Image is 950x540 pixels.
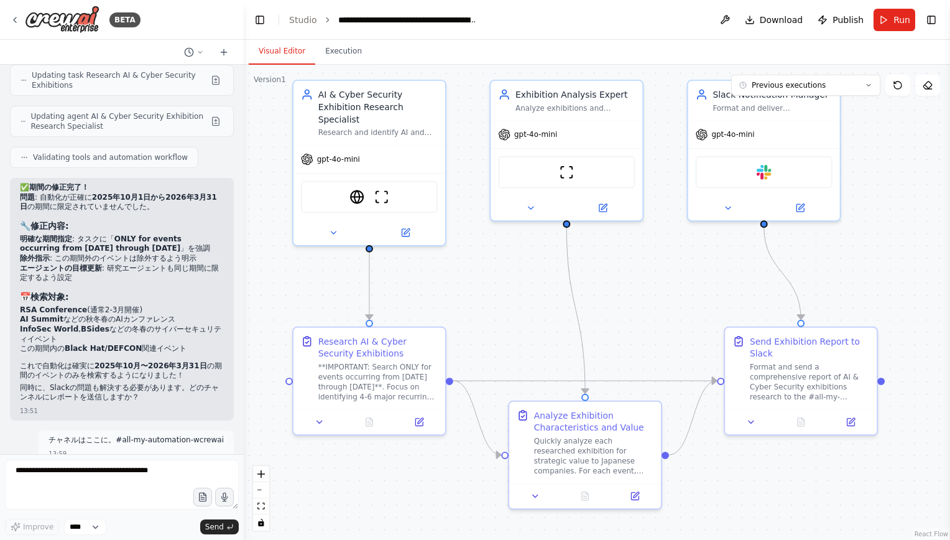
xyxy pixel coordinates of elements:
span: Updating task Research AI & Cyber Security Exhibitions [32,70,206,90]
button: Click to speak your automation idea [215,488,234,506]
h3: 📅 : [20,291,224,303]
strong: BSides [81,325,109,333]
button: Open in side panel [614,489,656,504]
span: Send [205,522,224,532]
li: : 研究エージェントも同じ期間に限定するよう設定 [20,264,224,283]
img: EXASearchTool [349,190,364,205]
div: Quickly analyze each researched exhibition for strategic value to Japanese companies. For each ev... [534,436,653,475]
button: toggle interactivity [253,514,269,531]
span: gpt-4o-mini [711,129,754,139]
button: Open in side panel [568,201,637,216]
span: Improve [23,522,53,532]
strong: 問題 [20,193,35,202]
div: Send Exhibition Report to Slack [750,335,869,360]
strong: 検索対象 [30,292,65,302]
li: : この期間外のイベントは除外するよう明示 [20,254,224,264]
div: **IMPORTANT: Search ONLY for events occurring from [DATE] through [DATE]**. Focus on identifying ... [318,362,438,401]
button: No output available [343,415,395,430]
span: Publish [832,14,864,26]
div: BETA [109,12,141,27]
button: Start a new chat [214,45,234,60]
button: No output available [775,415,827,430]
div: 13:51 [20,406,38,416]
button: Publish [813,9,869,31]
div: Format and send a comprehensive report of AI & Cyber Security exhibitions research to the #all-my... [750,362,869,401]
div: Slack Notification Manager [712,88,832,101]
div: Exhibition Analysis Expert [515,88,635,101]
div: Research and identify AI and Cyber Security conferences that are scheduled specifically between [... [318,128,438,137]
h2: ✅ [20,183,224,193]
g: Edge from 71b21673-2ce2-4db2-9c36-3973dbe6a2ad to c213b0f9-b31c-4ba9-9518-afaed905500d [453,375,717,387]
button: Open in side panel [829,415,872,430]
button: zoom out [253,482,269,498]
a: Studio [289,15,317,25]
p: チャネルはここに。#all-my-automation-wcrewai [48,435,224,445]
img: Logo [25,6,99,34]
img: ScrapeWebsiteTool [559,165,574,180]
strong: 除外指示 [20,254,50,263]
button: Run [874,9,915,31]
g: Edge from 71b21673-2ce2-4db2-9c36-3973dbe6a2ad to 9bae57b1-8d40-4521-9a26-400189b013ed [453,375,501,461]
button: Upload files [193,488,212,506]
li: などの秋冬春のAIカンファレンス [20,315,224,325]
button: Execution [315,39,372,65]
button: No output available [559,489,611,504]
span: Run [893,14,910,26]
button: Hide left sidebar [251,11,269,29]
g: Edge from b3b43c25-3be9-4b07-a4cf-d5eabccc5c4d to c213b0f9-b31c-4ba9-9518-afaed905500d [758,227,807,320]
strong: 修正内容 [30,221,65,231]
nav: breadcrumb [289,14,478,26]
img: ScrapeWebsiteTool [374,190,389,205]
div: Research AI & Cyber Security Exhibitions [318,335,438,360]
li: この期間内の 関連イベント [20,344,224,354]
strong: 明確な期間指定 [20,235,72,243]
g: Edge from 41bb1bdd-6df0-4fb0-a0e1-d041784a8057 to 71b21673-2ce2-4db2-9c36-3973dbe6a2ad [363,239,376,319]
span: gpt-4o-mini [514,129,557,139]
button: Download [740,9,808,31]
h3: 🔧 : [20,220,224,232]
p: : 自動化が正確に の期間に限定されていませんでした。 [20,193,224,212]
button: Open in side panel [398,415,440,430]
li: (通常2-3月開催) [20,305,224,315]
strong: 期間の修正完了！ [29,183,89,192]
strong: 2025年10月1日から2026年3月31日 [20,193,217,212]
button: Send [200,519,239,534]
button: Open in side panel [371,225,440,240]
button: Improve [5,519,59,535]
strong: Black Hat/DEFCON [65,344,142,353]
button: Visual Editor [249,39,315,65]
span: Updating agent AI & Cyber Security Exhibition Research Specialist [31,111,206,131]
div: Slack Notification ManagerFormat and deliver comprehensive exhibition research results via Slack ... [687,80,841,221]
div: Research AI & Cyber Security Exhibitions**IMPORTANT: Search ONLY for events occurring from [DATE]... [292,327,446,436]
button: Open in side panel [765,201,835,216]
div: Exhibition Analysis ExpertAnalyze exhibitions and conferences to identify their key characteristi... [489,80,643,221]
strong: RSA Conference [20,305,87,314]
span: Download [760,14,803,26]
button: Previous executions [731,75,880,96]
a: React Flow attribution [915,531,948,538]
strong: InfoSec World [20,325,78,333]
span: Previous executions [752,80,826,90]
div: 13:59 [48,449,67,459]
strong: エージェントの目標更新 [20,264,102,272]
li: : タスクに「 」を強調 [20,235,224,254]
div: AI & Cyber Security Exhibition Research SpecialistResearch and identify AI and Cyber Security con... [292,80,446,246]
button: zoom in [253,466,269,482]
div: Send Exhibition Report to SlackFormat and send a comprehensive report of AI & Cyber Security exhi... [724,327,878,436]
strong: 2025年10月〜2026年3月31日 [95,361,207,370]
div: Analyze exhibitions and conferences to identify their key characteristics, target audiences, exhi... [515,103,635,113]
div: Format and deliver comprehensive exhibition research results via Slack notifications, ensuring th... [712,103,832,113]
div: Analyze Exhibition Characteristics and Value [534,409,653,434]
g: Edge from 9bae57b1-8d40-4521-9a26-400189b013ed to c213b0f9-b31c-4ba9-9518-afaed905500d [669,375,717,461]
div: Version 1 [254,75,286,85]
button: fit view [253,498,269,514]
div: React Flow controls [253,466,269,531]
button: Show right sidebar [923,11,940,29]
li: , などの冬春のサイバーセキュリティイベント [20,325,224,344]
g: Edge from ae088221-4217-43fd-9640-c4fc13227510 to 9bae57b1-8d40-4521-9a26-400189b013ed [560,227,591,394]
strong: AI Summit [20,315,63,324]
strong: ONLY for events occurring from [DATE] through [DATE] [20,235,182,253]
span: Validating tools and automation workflow [33,152,188,162]
span: gpt-4o-mini [317,154,360,164]
button: Switch to previous chat [179,45,209,60]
